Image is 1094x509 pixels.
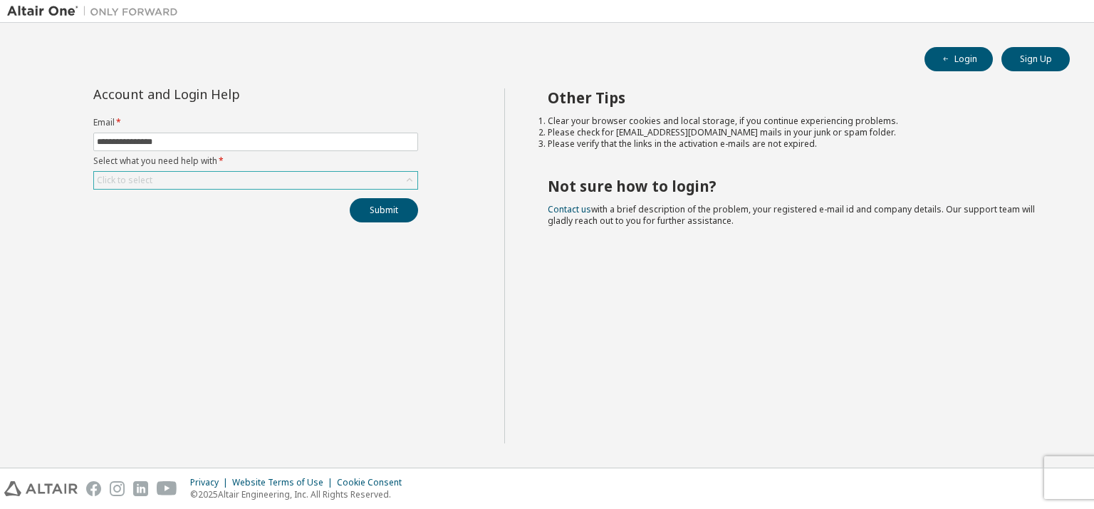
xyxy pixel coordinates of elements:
a: Contact us [548,203,591,215]
button: Login [924,47,993,71]
span: with a brief description of the problem, your registered e-mail id and company details. Our suppo... [548,203,1035,227]
img: linkedin.svg [133,481,148,496]
img: instagram.svg [110,481,125,496]
button: Sign Up [1001,47,1070,71]
label: Email [93,117,418,128]
button: Submit [350,198,418,222]
div: Cookie Consent [337,477,410,488]
li: Clear your browser cookies and local storage, if you continue experiencing problems. [548,115,1045,127]
li: Please check for [EMAIL_ADDRESS][DOMAIN_NAME] mails in your junk or spam folder. [548,127,1045,138]
div: Privacy [190,477,232,488]
h2: Other Tips [548,88,1045,107]
div: Click to select [94,172,417,189]
li: Please verify that the links in the activation e-mails are not expired. [548,138,1045,150]
p: © 2025 Altair Engineering, Inc. All Rights Reserved. [190,488,410,500]
div: Website Terms of Use [232,477,337,488]
img: altair_logo.svg [4,481,78,496]
div: Click to select [97,175,152,186]
img: facebook.svg [86,481,101,496]
img: youtube.svg [157,481,177,496]
h2: Not sure how to login? [548,177,1045,195]
img: Altair One [7,4,185,19]
label: Select what you need help with [93,155,418,167]
div: Account and Login Help [93,88,353,100]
